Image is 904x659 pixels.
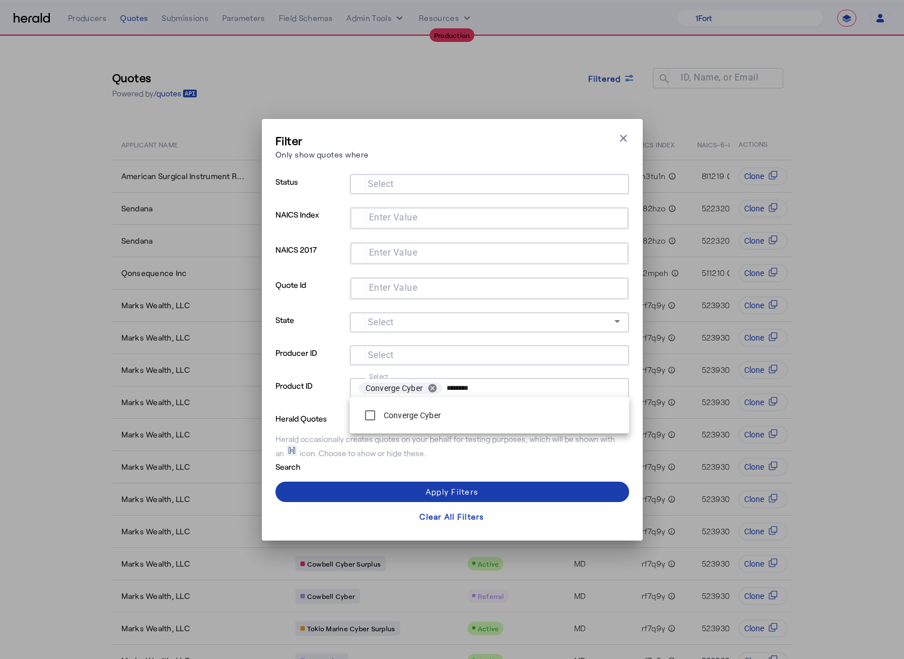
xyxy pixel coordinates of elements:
p: Product ID [275,378,345,411]
mat-label: Enter Value [369,211,418,222]
p: Producer ID [275,345,345,378]
mat-label: Select [369,372,389,380]
div: Herald occasionally creates quotes on your behalf for testing purposes, which will be shown with ... [275,433,629,459]
p: Only show quotes where [275,148,369,160]
mat-label: Select [368,178,394,189]
p: Quote Id [275,277,345,312]
mat-chip-grid: Selection [360,245,619,259]
button: Clear All Filters [275,507,629,527]
p: Herald Quotes [275,411,364,424]
p: NAICS Index [275,207,345,242]
span: Converge Cyber [366,382,423,394]
div: Clear All Filters [419,511,484,522]
mat-label: Enter Value [369,282,418,292]
mat-chip-grid: Selection [359,380,620,396]
mat-chip-grid: Selection [359,176,620,190]
button: remove Converge Cyber [423,383,442,393]
label: Converge Cyber [381,410,442,421]
h3: Filter [275,133,369,148]
mat-chip-grid: Selection [360,210,619,224]
mat-chip-grid: Selection [359,347,620,361]
div: Apply Filters [426,486,478,498]
p: Status [275,174,345,207]
p: Search [275,459,364,473]
mat-label: Select [368,349,394,360]
p: NAICS 2017 [275,242,345,277]
mat-label: Select [368,316,394,327]
mat-label: Enter Value [369,246,418,257]
p: State [275,312,345,345]
button: Apply Filters [275,482,629,502]
mat-chip-grid: Selection [360,280,619,294]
